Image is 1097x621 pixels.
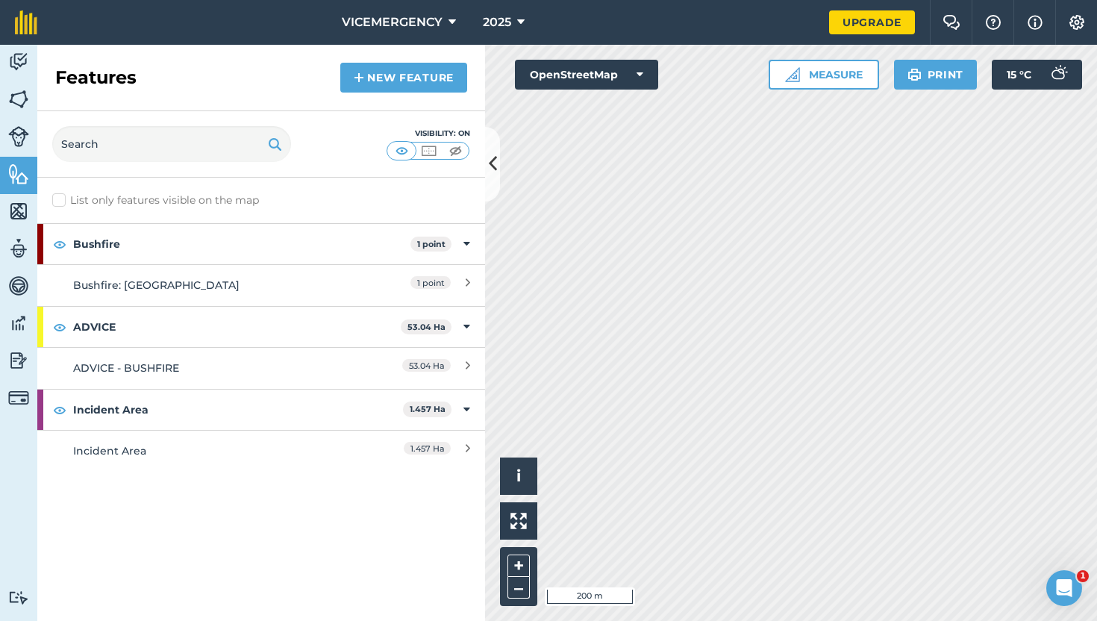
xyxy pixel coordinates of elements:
[446,143,465,158] img: svg+xml;base64,PHN2ZyB4bWxucz0iaHR0cDovL3d3dy53My5vcmcvMjAwMC9zdmciIHdpZHRoPSI1MCIgaGVpZ2h0PSI0MC...
[500,458,537,495] button: i
[1068,15,1086,30] img: A cog icon
[53,235,66,253] img: svg+xml;base64,PHN2ZyB4bWxucz0iaHR0cDovL3d3dy53My5vcmcvMjAwMC9zdmciIHdpZHRoPSIxOCIgaGVpZ2h0PSIyNC...
[37,390,485,430] div: Incident Area1.457 Ha
[73,307,401,347] strong: ADVICE
[984,15,1002,30] img: A question mark icon
[52,193,259,208] label: List only features visible on the map
[37,264,485,305] a: Bushfire: [GEOGRAPHIC_DATA]1 point
[8,590,29,605] img: svg+xml;base64,PD94bWwgdmVyc2lvbj0iMS4wIiBlbmNvZGluZz0idXRmLTgiPz4KPCEtLSBHZW5lcmF0b3I6IEFkb2JlIE...
[402,359,451,372] span: 53.04 Ha
[8,387,29,408] img: svg+xml;base64,PD94bWwgdmVyc2lvbj0iMS4wIiBlbmNvZGluZz0idXRmLTgiPz4KPCEtLSBHZW5lcmF0b3I6IEFkb2JlIE...
[507,555,530,577] button: +
[53,318,66,336] img: svg+xml;base64,PHN2ZyB4bWxucz0iaHR0cDovL3d3dy53My5vcmcvMjAwMC9zdmciIHdpZHRoPSIxOCIgaGVpZ2h0PSIyNC...
[52,126,291,162] input: Search
[8,275,29,297] img: svg+xml;base64,PD94bWwgdmVyc2lvbj0iMS4wIiBlbmNvZGluZz0idXRmLTgiPz4KPCEtLSBHZW5lcmF0b3I6IEFkb2JlIE...
[1007,60,1031,90] span: 15 ° C
[785,67,800,82] img: Ruler icon
[516,466,521,485] span: i
[73,443,338,459] div: Incident Area
[37,347,485,388] a: ADVICE - BUSHFIRE53.04 Ha
[340,63,467,93] a: New feature
[410,276,451,289] span: 1 point
[407,322,446,332] strong: 53.04 Ha
[37,224,485,264] div: Bushfire1 point
[268,135,282,153] img: svg+xml;base64,PHN2ZyB4bWxucz0iaHR0cDovL3d3dy53My5vcmcvMjAwMC9zdmciIHdpZHRoPSIxOSIgaGVpZ2h0PSIyNC...
[73,360,338,376] div: ADVICE - BUSHFIRE
[8,237,29,260] img: svg+xml;base64,PD94bWwgdmVyc2lvbj0iMS4wIiBlbmNvZGluZz0idXRmLTgiPz4KPCEtLSBHZW5lcmF0b3I6IEFkb2JlIE...
[992,60,1082,90] button: 15 °C
[8,200,29,222] img: svg+xml;base64,PHN2ZyB4bWxucz0iaHR0cDovL3d3dy53My5vcmcvMjAwMC9zdmciIHdpZHRoPSI1NiIgaGVpZ2h0PSI2MC...
[1028,13,1043,31] img: svg+xml;base64,PHN2ZyB4bWxucz0iaHR0cDovL3d3dy53My5vcmcvMjAwMC9zdmciIHdpZHRoPSIxNyIgaGVpZ2h0PSIxNy...
[37,430,485,471] a: Incident Area1.457 Ha
[55,66,137,90] h2: Features
[1046,570,1082,606] iframe: Intercom live chat
[393,143,411,158] img: svg+xml;base64,PHN2ZyB4bWxucz0iaHR0cDovL3d3dy53My5vcmcvMjAwMC9zdmciIHdpZHRoPSI1MCIgaGVpZ2h0PSI0MC...
[1077,570,1089,582] span: 1
[53,401,66,419] img: svg+xml;base64,PHN2ZyB4bWxucz0iaHR0cDovL3d3dy53My5vcmcvMjAwMC9zdmciIHdpZHRoPSIxOCIgaGVpZ2h0PSIyNC...
[8,51,29,73] img: svg+xml;base64,PD94bWwgdmVyc2lvbj0iMS4wIiBlbmNvZGluZz0idXRmLTgiPz4KPCEtLSBHZW5lcmF0b3I6IEFkb2JlIE...
[8,126,29,147] img: svg+xml;base64,PD94bWwgdmVyc2lvbj0iMS4wIiBlbmNvZGluZz0idXRmLTgiPz4KPCEtLSBHZW5lcmF0b3I6IEFkb2JlIE...
[37,307,485,347] div: ADVICE53.04 Ha
[510,513,527,529] img: Four arrows, one pointing top left, one top right, one bottom right and the last bottom left
[943,15,960,30] img: Two speech bubbles overlapping with the left bubble in the forefront
[8,349,29,372] img: svg+xml;base64,PD94bWwgdmVyc2lvbj0iMS4wIiBlbmNvZGluZz0idXRmLTgiPz4KPCEtLSBHZW5lcmF0b3I6IEFkb2JlIE...
[515,60,658,90] button: OpenStreetMap
[8,163,29,185] img: svg+xml;base64,PHN2ZyB4bWxucz0iaHR0cDovL3d3dy53My5vcmcvMjAwMC9zdmciIHdpZHRoPSI1NiIgaGVpZ2h0PSI2MC...
[829,10,915,34] a: Upgrade
[8,88,29,110] img: svg+xml;base64,PHN2ZyB4bWxucz0iaHR0cDovL3d3dy53My5vcmcvMjAwMC9zdmciIHdpZHRoPSI1NiIgaGVpZ2h0PSI2MC...
[1043,60,1073,90] img: svg+xml;base64,PD94bWwgdmVyc2lvbj0iMS4wIiBlbmNvZGluZz0idXRmLTgiPz4KPCEtLSBHZW5lcmF0b3I6IEFkb2JlIE...
[354,69,364,87] img: svg+xml;base64,PHN2ZyB4bWxucz0iaHR0cDovL3d3dy53My5vcmcvMjAwMC9zdmciIHdpZHRoPSIxNCIgaGVpZ2h0PSIyNC...
[419,143,438,158] img: svg+xml;base64,PHN2ZyB4bWxucz0iaHR0cDovL3d3dy53My5vcmcvMjAwMC9zdmciIHdpZHRoPSI1MCIgaGVpZ2h0PSI0MC...
[417,239,446,249] strong: 1 point
[507,577,530,599] button: –
[8,312,29,334] img: svg+xml;base64,PD94bWwgdmVyc2lvbj0iMS4wIiBlbmNvZGluZz0idXRmLTgiPz4KPCEtLSBHZW5lcmF0b3I6IEFkb2JlIE...
[342,13,443,31] span: VICEMERGENCY
[73,224,410,264] strong: Bushfire
[894,60,978,90] button: Print
[404,442,451,455] span: 1.457 Ha
[410,404,446,414] strong: 1.457 Ha
[907,66,922,84] img: svg+xml;base64,PHN2ZyB4bWxucz0iaHR0cDovL3d3dy53My5vcmcvMjAwMC9zdmciIHdpZHRoPSIxOSIgaGVpZ2h0PSIyNC...
[483,13,511,31] span: 2025
[73,390,403,430] strong: Incident Area
[15,10,37,34] img: fieldmargin Logo
[73,277,338,293] div: Bushfire: [GEOGRAPHIC_DATA]
[387,128,470,140] div: Visibility: On
[769,60,879,90] button: Measure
